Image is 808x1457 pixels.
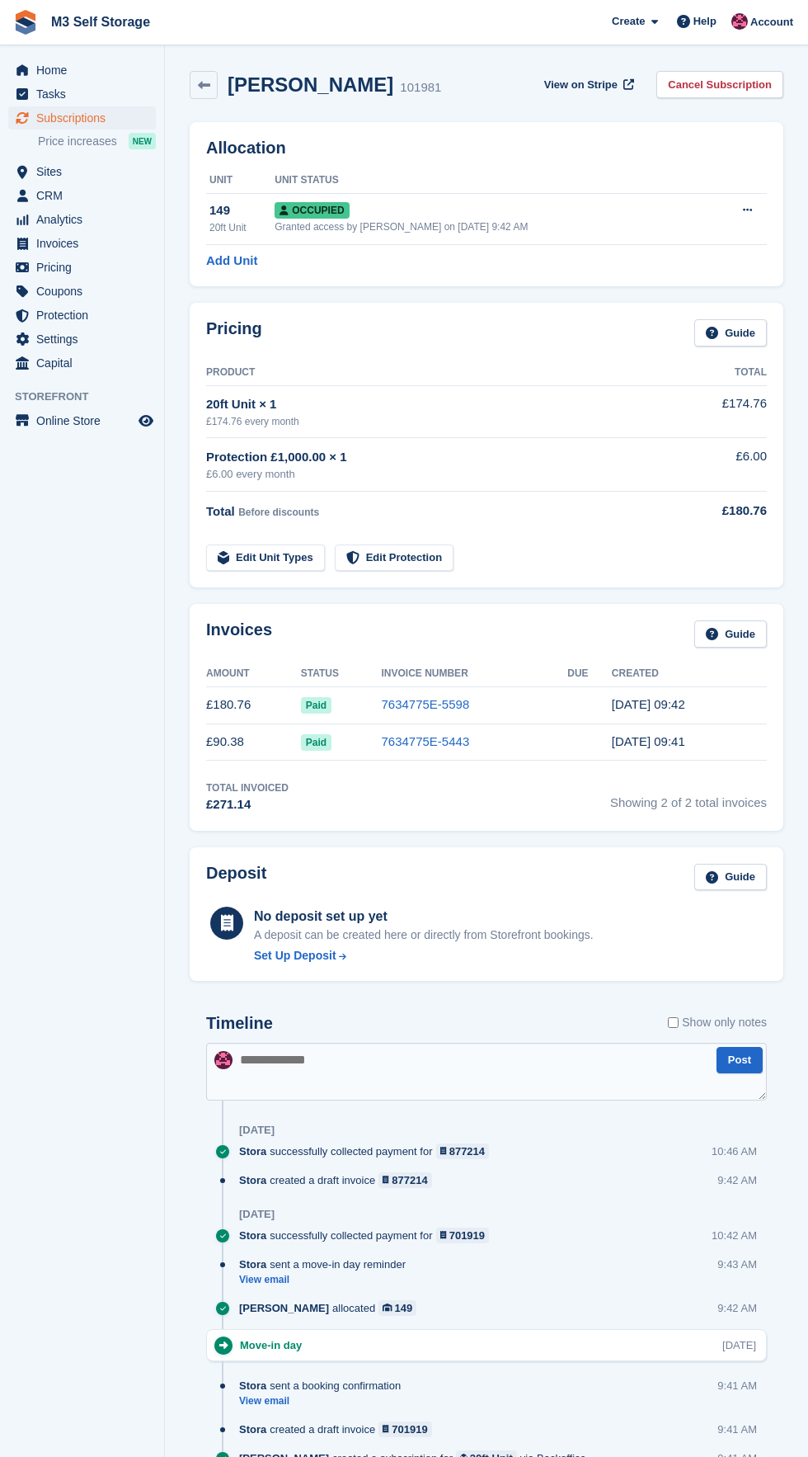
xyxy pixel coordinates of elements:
span: Before discounts [238,507,319,518]
label: Show only notes [668,1014,767,1031]
div: £6.00 every month [206,466,681,483]
a: Add Unit [206,252,257,271]
div: 10:46 AM [712,1143,757,1159]
span: Settings [36,328,135,351]
a: M3 Self Storage [45,8,157,35]
div: £271.14 [206,795,289,814]
div: 701919 [392,1422,427,1437]
div: 9:43 AM [717,1257,757,1272]
span: Total [206,504,235,518]
a: 7634775E-5598 [381,697,469,711]
a: 7634775E-5443 [381,734,469,748]
th: Product [206,360,681,386]
a: View on Stripe [538,71,637,98]
a: menu [8,304,156,327]
span: Analytics [36,208,135,231]
span: Account [750,14,793,31]
span: Pricing [36,256,135,279]
a: Guide [694,864,767,891]
a: menu [8,256,156,279]
div: 877214 [449,1143,485,1159]
span: Tasks [36,83,135,106]
th: Due [567,661,612,687]
td: £90.38 [206,724,301,761]
div: 20ft Unit [209,220,275,235]
div: successfully collected payment for [239,1143,497,1159]
div: 20ft Unit × 1 [206,395,681,414]
a: 701919 [436,1228,490,1243]
img: Nick Jones [214,1051,233,1069]
span: Stora [239,1378,266,1393]
div: 701919 [449,1228,485,1243]
h2: Pricing [206,319,262,347]
p: A deposit can be created here or directly from Storefront bookings. [254,927,594,944]
td: £180.76 [206,686,301,724]
div: 149 [395,1300,413,1316]
div: £180.76 [681,502,767,521]
div: [DATE] [722,1337,756,1353]
a: menu [8,351,156,375]
th: Unit Status [275,167,707,194]
div: allocated [239,1300,425,1316]
span: Storefront [15,389,164,405]
a: Edit Unit Types [206,545,325,572]
div: created a draft invoice [239,1422,440,1437]
a: Price increases NEW [38,132,156,150]
span: Paid [301,734,331,751]
a: menu [8,328,156,351]
div: 10:42 AM [712,1228,757,1243]
h2: [PERSON_NAME] [228,73,393,96]
div: Total Invoiced [206,780,289,795]
th: Amount [206,661,301,687]
span: Stora [239,1257,266,1272]
span: Showing 2 of 2 total invoices [610,780,767,814]
th: Unit [206,167,275,194]
span: View on Stripe [544,77,618,93]
a: menu [8,59,156,82]
h2: Deposit [206,864,266,891]
div: £174.76 every month [206,414,681,429]
a: View email [239,1394,409,1408]
div: 9:42 AM [717,1172,757,1188]
div: Move-in day [240,1337,310,1353]
span: Capital [36,351,135,375]
div: created a draft invoice [239,1172,440,1188]
div: 9:42 AM [717,1300,757,1316]
div: 877214 [392,1172,427,1188]
div: Protection £1,000.00 × 1 [206,448,681,467]
th: Invoice Number [381,661,567,687]
div: 149 [209,201,275,220]
span: Stora [239,1228,266,1243]
span: [PERSON_NAME] [239,1300,329,1316]
span: Invoices [36,232,135,255]
span: Paid [301,697,331,714]
span: CRM [36,184,135,207]
a: menu [8,280,156,303]
a: 877214 [436,1143,490,1159]
a: menu [8,184,156,207]
div: No deposit set up yet [254,907,594,927]
a: 701919 [378,1422,432,1437]
a: menu [8,83,156,106]
span: Stora [239,1422,266,1437]
a: menu [8,232,156,255]
a: Set Up Deposit [254,947,594,964]
a: menu [8,409,156,432]
td: £174.76 [681,385,767,437]
span: Home [36,59,135,82]
span: Occupied [275,202,349,219]
h2: Timeline [206,1014,273,1033]
time: 2025-09-17 08:42:27 UTC [612,697,685,711]
a: menu [8,208,156,231]
a: 149 [378,1300,416,1316]
span: Online Store [36,409,135,432]
div: Set Up Deposit [254,947,336,964]
a: View email [239,1273,414,1287]
span: Coupons [36,280,135,303]
span: Create [612,13,645,30]
h2: Allocation [206,139,767,158]
div: 9:41 AM [717,1378,757,1393]
span: Stora [239,1172,266,1188]
div: Granted access by [PERSON_NAME] on [DATE] 9:42 AM [275,219,707,234]
th: Total [681,360,767,386]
